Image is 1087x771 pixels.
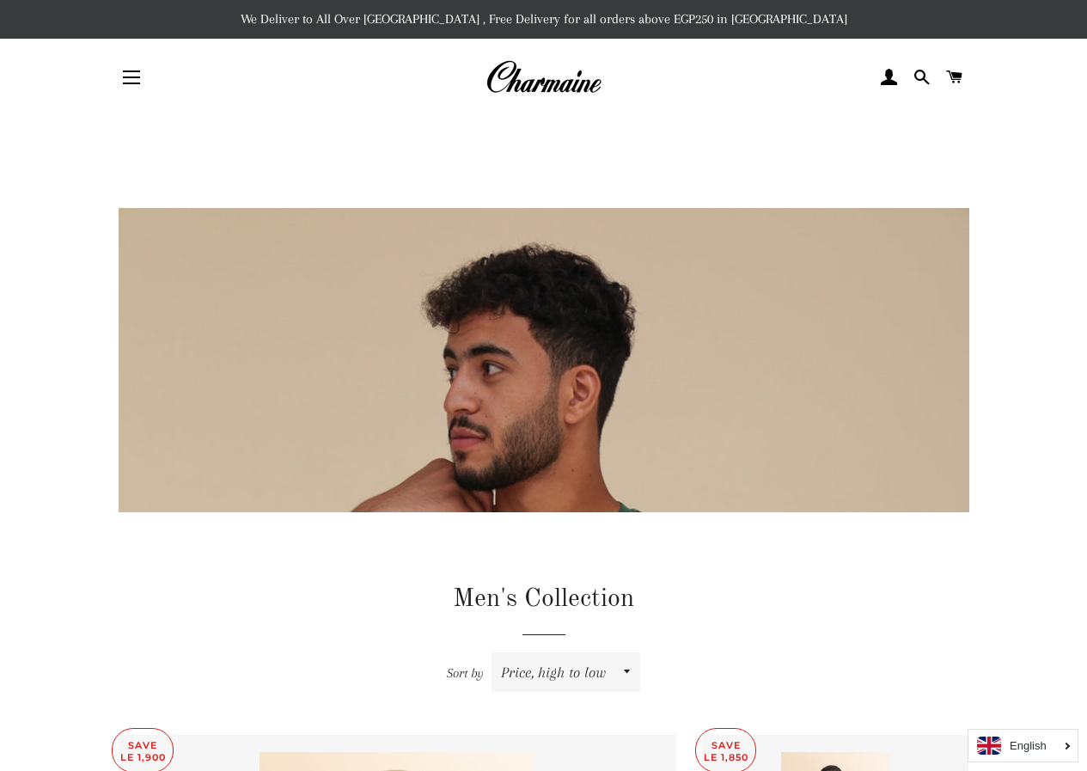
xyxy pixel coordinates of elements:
i: English [1010,740,1047,751]
span: Sort by [447,665,484,681]
img: Charmaine Egypt [485,58,602,96]
h1: Men's Collection [119,581,969,617]
a: English [977,737,1069,755]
